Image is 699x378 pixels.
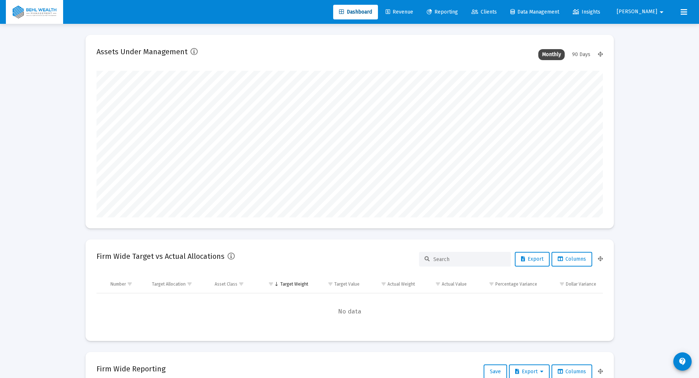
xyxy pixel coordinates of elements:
td: Column Target Weight [258,275,313,293]
td: Column Dollar Variance [542,275,602,293]
span: Insights [573,9,600,15]
div: Actual Value [442,281,467,287]
a: Data Management [505,5,565,19]
span: Columns [558,256,586,262]
a: Revenue [380,5,419,19]
td: Column Percentage Variance [472,275,542,293]
div: 90 Days [568,49,594,60]
span: Show filter options for column 'Target Weight' [268,281,274,287]
a: Reporting [421,5,464,19]
img: Dashboard [11,5,58,19]
td: Column Asset Class [210,275,258,293]
div: Monthly [538,49,565,60]
span: Columns [558,368,586,375]
div: Actual Weight [387,281,415,287]
h2: Firm Wide Reporting [97,363,165,375]
a: Dashboard [333,5,378,19]
div: Number [110,281,126,287]
span: Show filter options for column 'Percentage Variance' [489,281,494,287]
span: Export [515,368,543,375]
h2: Firm Wide Target vs Actual Allocations [97,250,225,262]
td: Column Number [105,275,147,293]
div: Target Value [334,281,360,287]
span: Save [490,368,501,375]
td: Column Target Value [313,275,365,293]
td: Column Actual Weight [365,275,420,293]
span: Show filter options for column 'Actual Value' [435,281,441,287]
a: Clients [466,5,503,19]
span: Show filter options for column 'Dollar Variance' [559,281,565,287]
div: Data grid [97,275,603,330]
span: Clients [472,9,497,15]
span: Revenue [386,9,413,15]
div: Asset Class [215,281,237,287]
td: Column Actual Value [420,275,472,293]
button: [PERSON_NAME] [608,4,675,19]
span: Show filter options for column 'Target Value' [328,281,333,287]
td: Column Target Allocation [147,275,210,293]
span: [PERSON_NAME] [617,9,657,15]
span: Reporting [427,9,458,15]
mat-icon: contact_support [678,357,687,366]
span: Show filter options for column 'Asset Class' [239,281,244,287]
mat-icon: arrow_drop_down [657,5,666,19]
h2: Assets Under Management [97,46,188,58]
span: Show filter options for column 'Actual Weight' [381,281,386,287]
span: Dashboard [339,9,372,15]
span: Export [521,256,543,262]
div: Target Weight [280,281,308,287]
button: Columns [551,252,592,267]
span: No data [97,308,603,316]
div: Dollar Variance [566,281,596,287]
a: Insights [567,5,606,19]
input: Search [433,256,505,263]
span: Show filter options for column 'Number' [127,281,132,287]
div: Target Allocation [152,281,186,287]
span: Data Management [510,9,559,15]
div: Percentage Variance [495,281,537,287]
span: Show filter options for column 'Target Allocation' [187,281,192,287]
button: Export [515,252,550,267]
